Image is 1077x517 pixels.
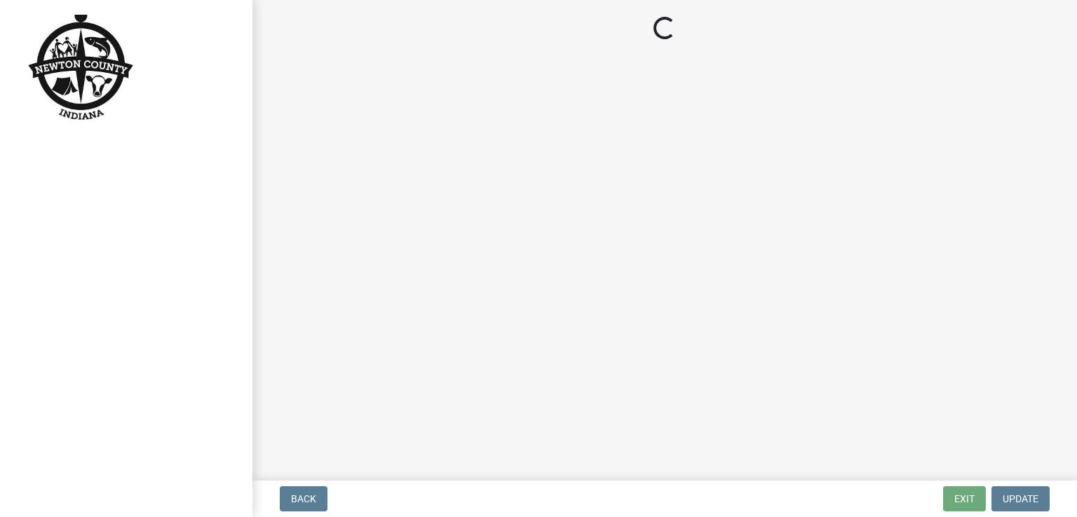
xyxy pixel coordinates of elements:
[280,486,327,511] button: Back
[1003,493,1038,504] span: Update
[291,493,316,504] span: Back
[991,486,1050,511] button: Update
[28,15,133,120] img: Newton County, Indiana
[943,486,986,511] button: Exit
